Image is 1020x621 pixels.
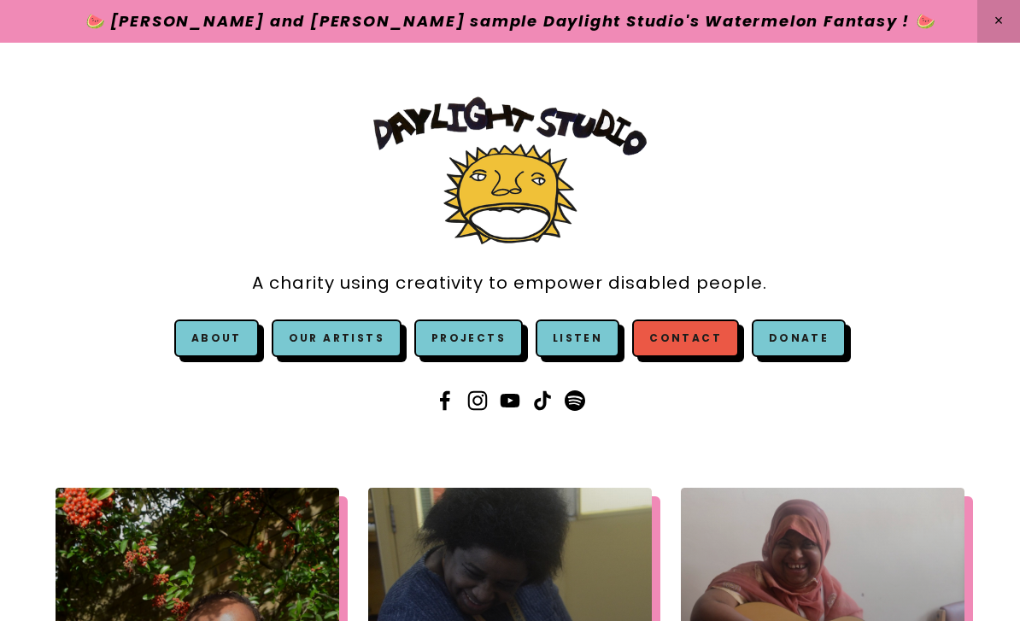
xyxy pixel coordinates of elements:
a: A charity using creativity to empower disabled people. [252,264,767,302]
img: Daylight Studio [373,97,647,244]
a: Our Artists [272,319,402,357]
a: Contact [632,319,739,357]
a: About [191,331,242,345]
a: Projects [414,319,523,357]
a: Donate [752,319,846,357]
a: Listen [553,331,602,345]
